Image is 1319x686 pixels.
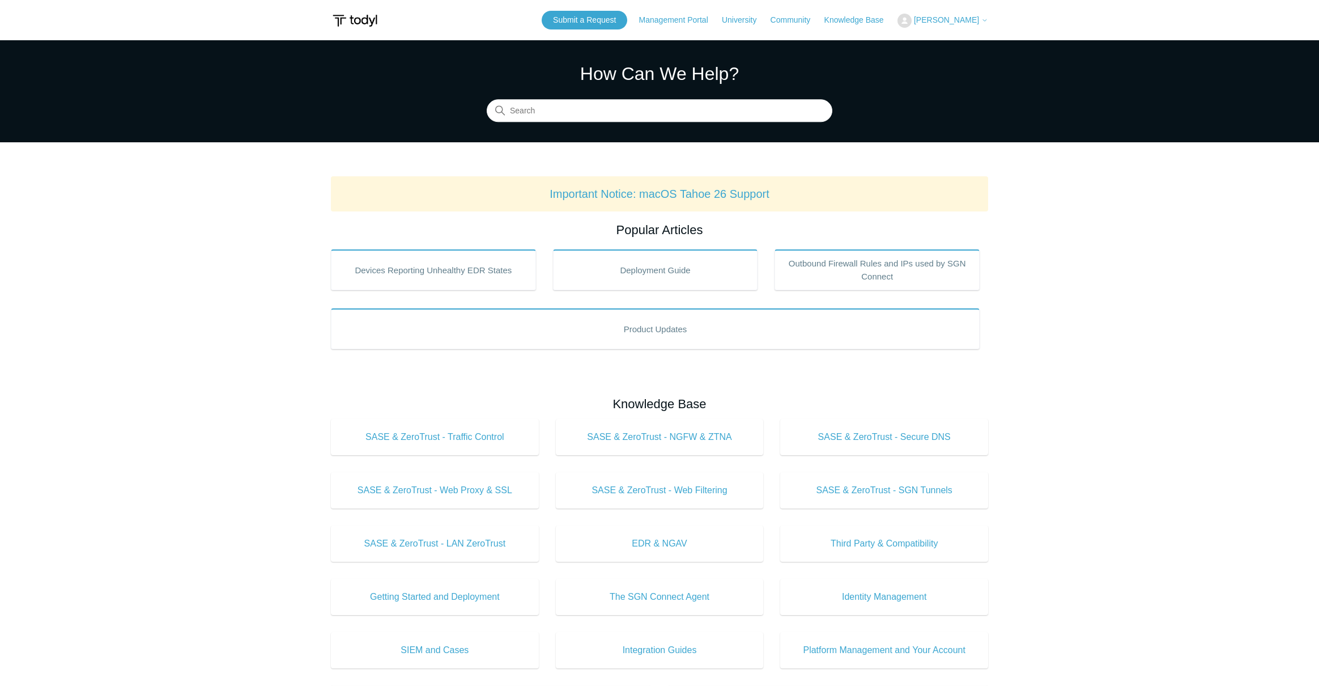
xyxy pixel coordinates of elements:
[797,484,971,497] span: SASE & ZeroTrust - SGN Tunnels
[331,308,980,349] a: Product Updates
[556,579,764,615] a: The SGN Connect Agent
[797,643,971,657] span: Platform Management and Your Account
[573,643,747,657] span: Integration Guides
[348,537,522,551] span: SASE & ZeroTrust - LAN ZeroTrust
[331,526,539,562] a: SASE & ZeroTrust - LAN ZeroTrust
[556,472,764,509] a: SASE & ZeroTrust - Web Filtering
[331,249,536,290] a: Devices Reporting Unhealthy EDR States
[556,419,764,455] a: SASE & ZeroTrust - NGFW & ZTNA
[348,484,522,497] span: SASE & ZeroTrust - Web Proxy & SSL
[550,188,769,200] a: Important Notice: macOS Tahoe 26 Support
[348,590,522,604] span: Getting Started and Deployment
[771,14,822,26] a: Community
[780,579,988,615] a: Identity Management
[639,14,720,26] a: Management Portal
[573,430,747,444] span: SASE & ZeroTrust - NGFW & ZTNA
[553,249,758,290] a: Deployment Guide
[556,526,764,562] a: EDR & NGAV
[487,100,832,122] input: Search
[780,472,988,509] a: SASE & ZeroTrust - SGN Tunnels
[331,632,539,668] a: SIEM and Cases
[824,14,895,26] a: Knowledge Base
[573,484,747,497] span: SASE & ZeroTrust - Web Filtering
[797,590,971,604] span: Identity Management
[331,579,539,615] a: Getting Started and Deployment
[542,11,627,29] a: Submit a Request
[573,537,747,551] span: EDR & NGAV
[780,419,988,455] a: SASE & ZeroTrust - Secure DNS
[487,60,832,87] h1: How Can We Help?
[573,590,747,604] span: The SGN Connect Agent
[897,14,988,28] button: [PERSON_NAME]
[780,632,988,668] a: Platform Management and Your Account
[775,249,980,290] a: Outbound Firewall Rules and IPs used by SGN Connect
[331,472,539,509] a: SASE & ZeroTrust - Web Proxy & SSL
[331,419,539,455] a: SASE & ZeroTrust - Traffic Control
[331,395,988,413] h2: Knowledge Base
[722,14,768,26] a: University
[331,221,988,239] h2: Popular Articles
[797,537,971,551] span: Third Party & Compatibility
[556,632,764,668] a: Integration Guides
[331,10,379,31] img: Todyl Support Center Help Center home page
[348,430,522,444] span: SASE & ZeroTrust - Traffic Control
[914,15,979,24] span: [PERSON_NAME]
[780,526,988,562] a: Third Party & Compatibility
[348,643,522,657] span: SIEM and Cases
[797,430,971,444] span: SASE & ZeroTrust - Secure DNS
